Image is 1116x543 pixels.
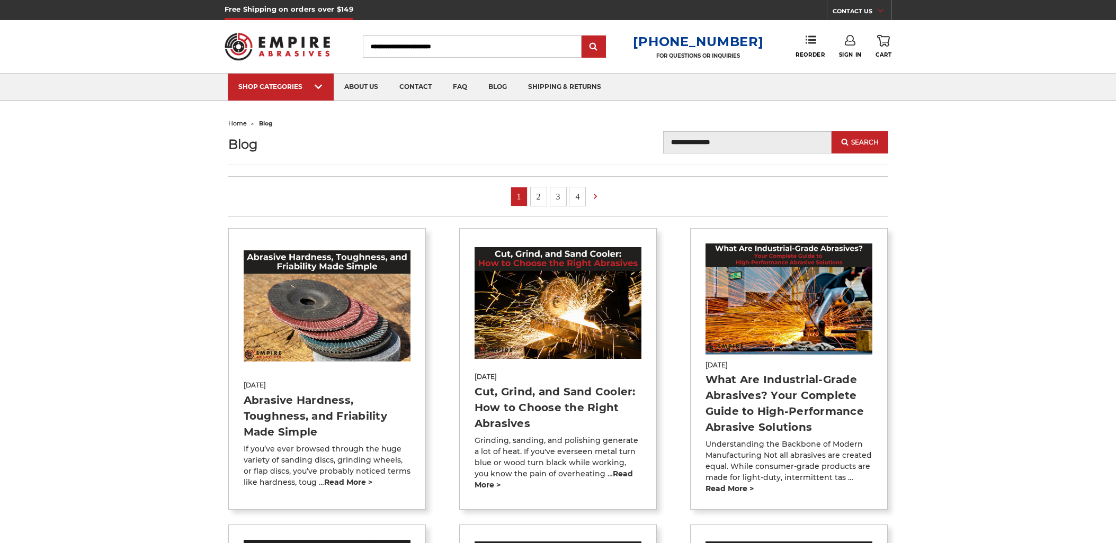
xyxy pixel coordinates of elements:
a: 3 [550,187,566,206]
img: What Are Industrial-Grade Abrasives? Your Complete Guide to High-Performance Abrasive Solutions [706,243,873,355]
a: contact [389,74,442,101]
a: 2 [531,187,547,206]
span: Search [851,139,879,146]
p: Understanding the Backbone of Modern Manufacturing Not all abrasives are created equal. While con... [706,439,873,494]
a: [PHONE_NUMBER] [633,34,763,49]
a: Cut, Grind, and Sand Cooler: How to Choose the Right Abrasives [475,385,636,430]
span: Cart [876,51,891,58]
a: 4 [569,187,585,206]
span: blog [259,120,273,127]
a: shipping & returns [517,74,612,101]
a: CONTACT US [833,5,891,20]
a: read more > [475,469,633,490]
a: What Are Industrial-Grade Abrasives? Your Complete Guide to High-Performance Abrasive Solutions [706,373,864,433]
img: Cut, Grind, and Sand Cooler: How to Choose the Right Abrasives [475,247,642,358]
img: Abrasive Hardness, Toughness, and Friability Made Simple [244,250,411,361]
span: [DATE] [244,381,411,390]
a: read more > [324,477,372,487]
a: Reorder [796,35,825,58]
a: read more > [706,484,754,493]
a: faq [442,74,478,101]
a: Abrasive Hardness, Toughness, and Friability Made Simple [244,394,387,438]
a: Cart [876,35,891,58]
span: [DATE] [706,360,873,370]
a: home [228,120,247,127]
div: SHOP CATEGORIES [238,83,323,91]
a: blog [478,74,517,101]
span: Sign In [839,51,862,58]
h1: Blog [228,137,426,151]
button: Search [832,131,888,153]
img: Empire Abrasives [225,26,331,67]
span: [DATE] [475,372,642,382]
p: FOR QUESTIONS OR INQUIRIES [633,52,763,59]
p: If you’ve ever browsed through the huge variety of sanding discs, grinding wheels, or flap discs,... [244,444,411,488]
a: about us [334,74,389,101]
span: Reorder [796,51,825,58]
a: 1 [511,187,527,206]
p: Grinding, sanding, and polishing generate a lot of heat. If you've everseen metal turn blue or wo... [475,435,642,491]
input: Submit [583,37,604,58]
